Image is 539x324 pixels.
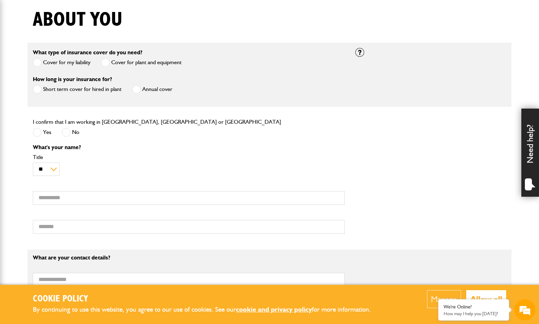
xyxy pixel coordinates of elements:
[33,304,383,315] p: By continuing to use this website, you agree to our use of cookies. See our for more information.
[132,85,172,94] label: Annual cover
[427,290,461,308] button: Manage
[33,50,142,55] label: What type of insurance cover do you need?
[33,58,90,67] label: Cover for my liability
[9,65,129,81] input: Enter your last name
[466,290,506,308] button: Allow all
[96,217,128,227] em: Start Chat
[37,39,119,49] div: Chat with us now
[33,77,112,82] label: How long is your insurance for?
[33,119,281,125] label: I confirm that I am working in [GEOGRAPHIC_DATA], [GEOGRAPHIC_DATA] or [GEOGRAPHIC_DATA]
[9,86,129,102] input: Enter your email address
[9,107,129,122] input: Enter your phone number
[236,305,312,313] a: cookie and privacy policy
[521,109,539,197] div: Need help?
[33,85,122,94] label: Short term cover for hired in plant
[9,128,129,211] textarea: Type your message and hit 'Enter'
[444,304,504,310] div: We're Online!
[33,128,51,137] label: Yes
[101,58,182,67] label: Cover for plant and equipment
[33,255,345,261] p: What are your contact details?
[62,128,79,137] label: No
[12,39,30,49] img: d_20077148190_company_1631870298795_20077148190
[33,294,383,305] h2: Cookie Policy
[33,8,123,32] h1: About you
[33,154,345,160] label: Title
[444,311,504,316] p: How may I help you today?
[33,145,345,150] p: What's your name?
[116,4,133,20] div: Minimize live chat window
